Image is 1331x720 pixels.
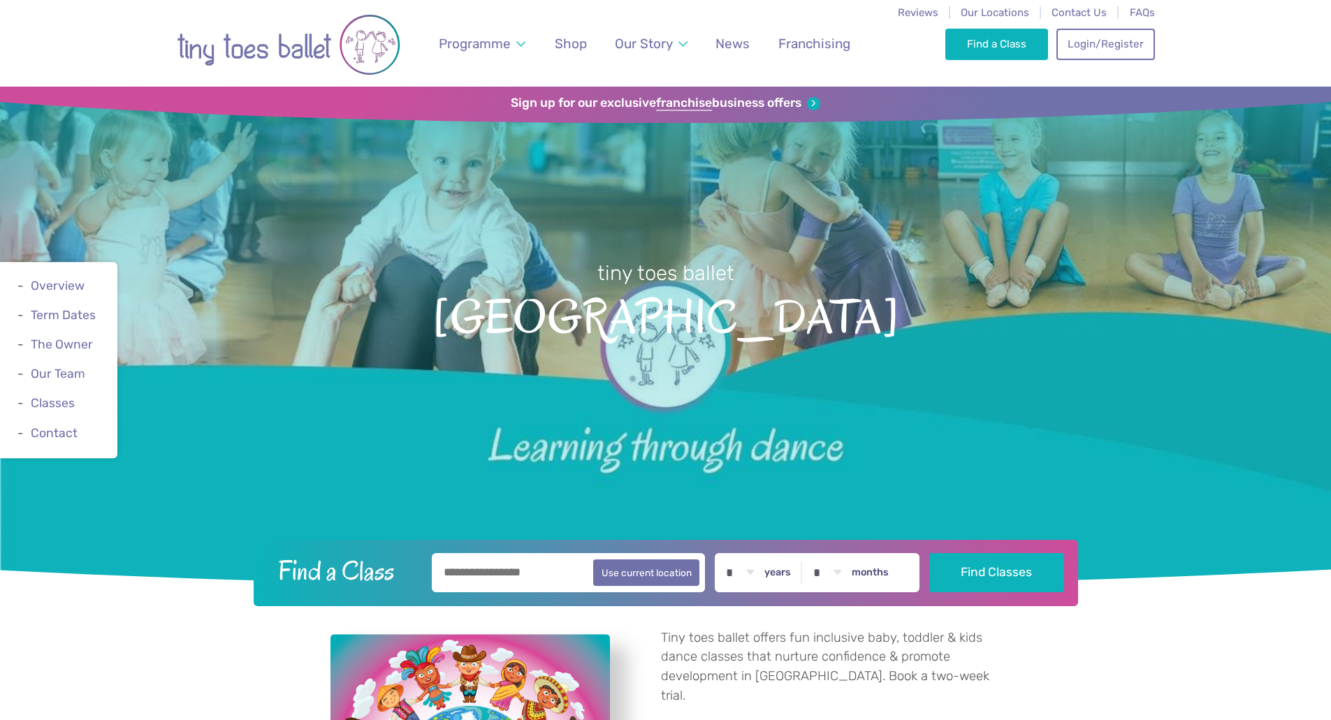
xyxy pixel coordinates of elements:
[31,426,78,440] a: Contact
[852,566,889,579] label: months
[615,36,673,52] span: Our Story
[432,27,532,60] a: Programme
[548,27,594,60] a: Shop
[555,36,587,52] span: Shop
[609,27,694,60] a: Our Story
[1056,29,1154,59] a: Login/Register
[945,29,1048,59] a: Find a Class
[31,367,85,381] a: Our Team
[31,397,75,411] a: Classes
[1130,6,1155,19] a: FAQs
[439,36,511,52] span: Programme
[177,13,400,76] img: tiny toes ballet
[764,566,791,579] label: years
[778,36,850,52] span: Franchising
[24,287,1307,344] span: [GEOGRAPHIC_DATA]
[709,27,757,60] a: News
[929,553,1064,592] button: Find Classes
[771,27,857,60] a: Franchising
[715,36,750,52] span: News
[661,629,1001,705] p: Tiny toes ballet offers fun inclusive baby, toddler & kids dance classes that nurture confidence ...
[597,261,734,285] small: tiny toes ballet
[1052,6,1107,19] a: Contact Us
[31,308,96,322] a: Term Dates
[593,559,700,586] button: Use current location
[898,6,938,19] a: Reviews
[511,96,820,111] a: Sign up for our exclusivefranchisebusiness offers
[31,337,93,351] a: The Owner
[31,279,85,293] a: Overview
[267,553,422,588] h2: Find a Class
[961,6,1029,19] a: Our Locations
[656,96,712,111] strong: franchise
